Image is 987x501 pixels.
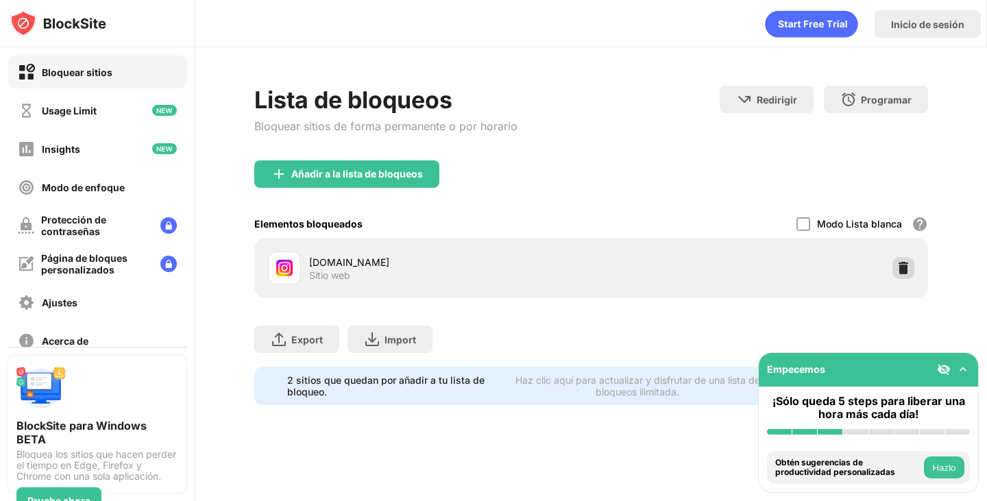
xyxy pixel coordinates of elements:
[41,214,149,237] div: Protección de contraseñas
[757,94,797,106] div: Redirigir
[765,10,858,38] div: animation
[16,449,178,482] div: Bloquea los sitios que hacen perder el tiempo en Edge, Firefox y Chrome con una sola aplicación.
[42,66,112,78] div: Bloquear sitios
[309,269,350,282] div: Sitio web
[18,294,35,311] img: settings-off.svg
[42,297,77,308] div: Ajustes
[16,364,66,413] img: push-desktop.svg
[42,182,125,193] div: Modo de enfoque
[937,363,951,376] img: eye-not-visible.svg
[956,363,970,376] img: omni-setup-toggle.svg
[254,218,363,230] div: Elementos bloqueados
[160,256,177,272] img: lock-menu.svg
[18,332,35,350] img: about-off.svg
[775,458,921,478] div: Obtén sugerencias de productividad personalizadas
[42,335,88,347] div: Acerca de
[18,179,35,196] img: focus-off.svg
[309,255,591,269] div: [DOMAIN_NAME]
[16,419,178,446] div: BlockSite para Windows BETA
[18,64,35,81] img: block-on.svg
[10,10,106,37] img: logo-blocksite.svg
[254,86,517,114] div: Lista de bloqueos
[152,143,177,154] img: new-icon.svg
[767,395,970,421] div: ¡Sólo queda 5 steps para liberar una hora más cada día!
[861,94,912,106] div: Programar
[18,140,35,158] img: insights-off.svg
[254,119,517,133] div: Bloquear sitios de forma permanente o por horario
[817,218,902,230] div: Modo Lista blanca
[160,217,177,234] img: lock-menu.svg
[42,105,97,117] div: Usage Limit
[18,217,34,234] img: password-protection-off.svg
[498,374,777,398] div: Haz clic aquí para actualizar y disfrutar de una lista de bloqueos ilimitada.
[287,374,489,398] div: 2 sitios que quedan por añadir a tu lista de bloqueo.
[291,169,423,180] div: Añadir a la lista de bloqueos
[767,363,825,375] div: Empecemos
[42,143,80,155] div: Insights
[152,105,177,116] img: new-icon.svg
[891,19,964,30] div: Inicio de sesión
[385,334,416,345] div: Import
[291,334,323,345] div: Export
[18,256,34,272] img: customize-block-page-off.svg
[18,102,35,119] img: time-usage-off.svg
[924,456,964,478] button: Hazlo
[276,260,293,276] img: favicons
[41,252,149,276] div: Página de bloques personalizados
